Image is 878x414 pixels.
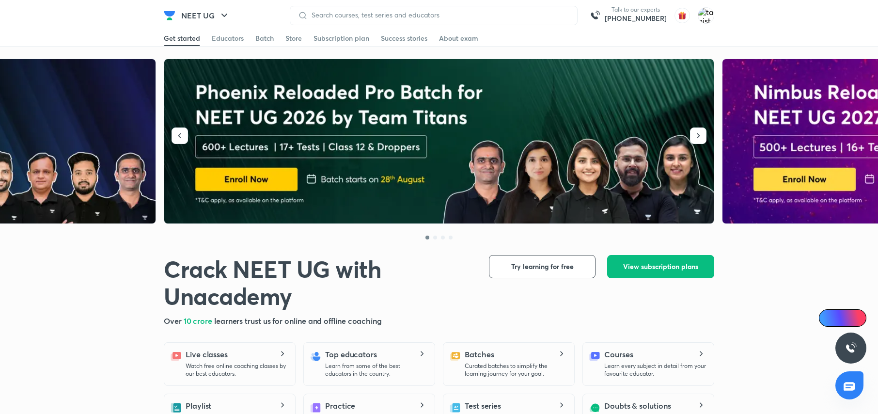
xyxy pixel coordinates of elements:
a: Success stories [381,31,427,46]
img: tanistha Dey [698,7,714,24]
a: About exam [439,31,478,46]
a: Ai Doubts [819,309,866,327]
a: Store [285,31,302,46]
button: View subscription plans [607,255,714,278]
input: Search courses, test series and educators [308,11,569,19]
img: Company Logo [164,10,175,21]
p: Talk to our experts [605,6,667,14]
div: Educators [212,33,244,43]
div: About exam [439,33,478,43]
div: Get started [164,33,200,43]
h5: Playlist [186,400,211,412]
div: Store [285,33,302,43]
h5: Practice [325,400,355,412]
h5: Doubts & solutions [604,400,671,412]
h5: Courses [604,349,633,360]
span: View subscription plans [623,262,698,271]
span: Over [164,316,184,326]
div: Batch [255,33,274,43]
span: learners trust us for online and offline coaching [214,316,382,326]
span: Ai Doubts [835,314,861,322]
p: Learn every subject in detail from your favourite educator. [604,362,706,378]
div: Subscription plan [314,33,369,43]
img: call-us [585,6,605,25]
a: Get started [164,31,200,46]
button: NEET UG [175,6,236,25]
h5: Top educators [325,349,377,360]
h5: Batches [465,349,494,360]
a: [PHONE_NUMBER] [605,14,667,23]
a: Batch [255,31,274,46]
button: Try learning for free [489,255,596,278]
h5: Live classes [186,349,228,360]
img: ttu [845,342,857,354]
span: Try learning for free [511,262,574,271]
span: 10 crore [184,316,214,326]
p: Curated batches to simplify the learning journey for your goal. [465,362,566,378]
a: Educators [212,31,244,46]
img: Icon [825,314,832,322]
a: Subscription plan [314,31,369,46]
p: Learn from some of the best educators in the country. [325,362,427,378]
h5: Test series [465,400,501,412]
h1: Crack NEET UG with Unacademy [164,255,473,309]
img: avatar [674,8,690,23]
p: Watch free online coaching classes by our best educators. [186,362,287,378]
div: Success stories [381,33,427,43]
